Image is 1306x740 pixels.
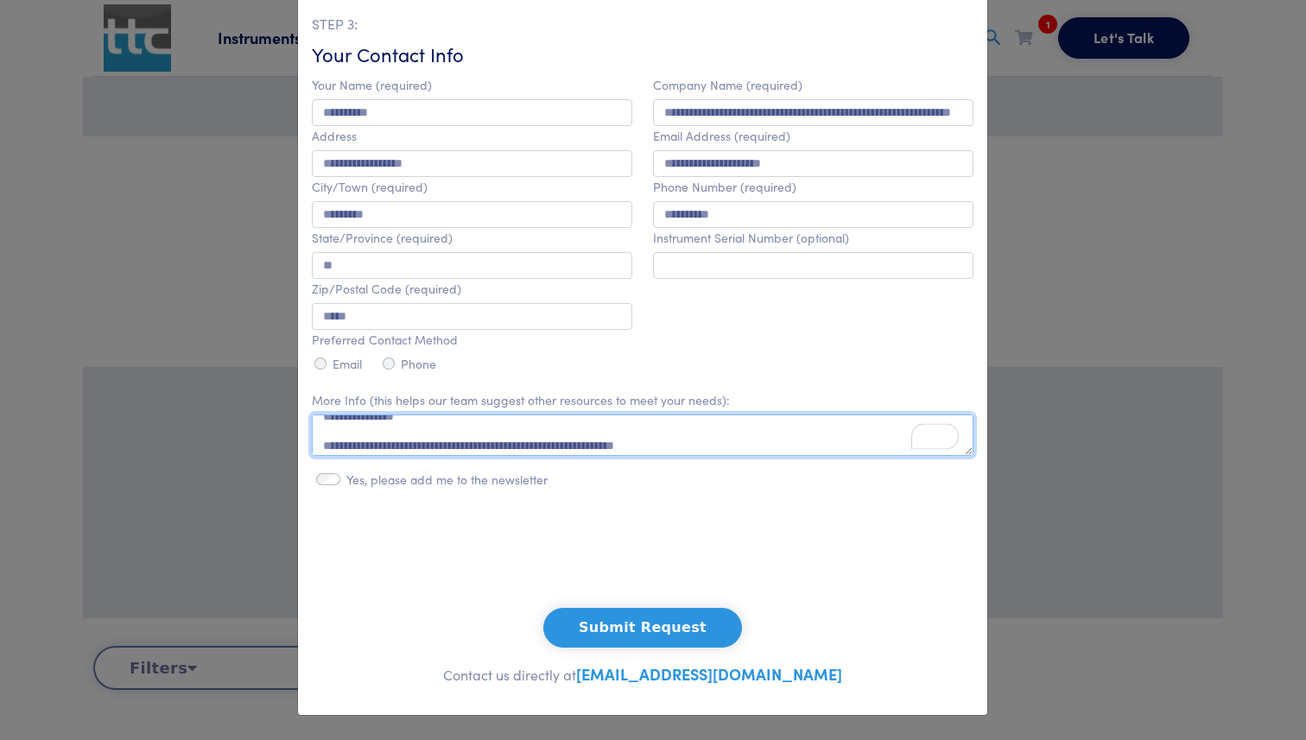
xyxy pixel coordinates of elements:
label: Preferred Contact Method [312,332,458,347]
label: Yes, please add me to the newsletter [346,472,548,487]
label: State/Province (required) [312,231,453,245]
label: Phone [401,357,436,371]
label: Phone Number (required) [653,180,796,194]
p: Contact us directly at [312,661,973,687]
label: Your Name (required) [312,78,432,92]
iframe: reCAPTCHA [511,523,774,591]
label: Company Name (required) [653,78,802,92]
label: Address [312,129,357,143]
label: Zip/Postal Code (required) [312,281,461,296]
label: Email Address (required) [653,129,790,143]
textarea: To enrich screen reader interactions, please activate Accessibility in Grammarly extension settings [312,414,973,456]
a: [EMAIL_ADDRESS][DOMAIN_NAME] [576,663,842,685]
label: City/Town (required) [312,180,428,194]
label: Email [333,357,362,371]
label: More Info (this helps our team suggest other resources to meet your needs): [312,393,730,408]
button: Submit Request [543,608,742,648]
h6: Your Contact Info [312,41,973,68]
p: STEP 3: [312,13,973,35]
label: Instrument Serial Number (optional) [653,231,849,245]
